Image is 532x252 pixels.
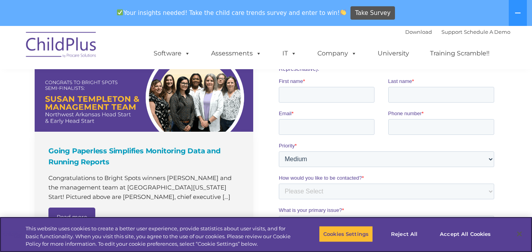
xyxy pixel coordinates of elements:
a: Take Survey [350,6,395,20]
a: Software [146,46,198,61]
img: ✅ [117,9,123,15]
a: Training Scramble!! [422,46,497,61]
a: Support [441,29,462,35]
button: Accept All Cookies [436,226,495,242]
img: ChildPlus by Procare Solutions [22,26,101,66]
button: Cookies Settings [319,226,373,242]
a: Company [310,46,365,61]
button: Close [511,225,528,243]
a: University [370,46,417,61]
span: Take Survey [355,6,391,20]
a: Schedule A Demo [464,29,510,35]
a: Read more [48,208,95,226]
h4: Going Paperless Simplifies Monitoring Data and Running Reports [48,145,241,167]
span: Your insights needed! Take the child care trends survey and enter to win! [114,5,350,20]
a: Download [405,29,432,35]
font: | [405,29,510,35]
button: Reject All [380,226,429,242]
img: 👏 [340,9,346,15]
p: Congratulations to Bright Spots winners [PERSON_NAME] and the management team at [GEOGRAPHIC_DATA... [48,173,241,202]
a: IT [274,46,304,61]
div: This website uses cookies to create a better user experience, provide statistics about user visit... [26,225,293,248]
a: Assessments [203,46,269,61]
